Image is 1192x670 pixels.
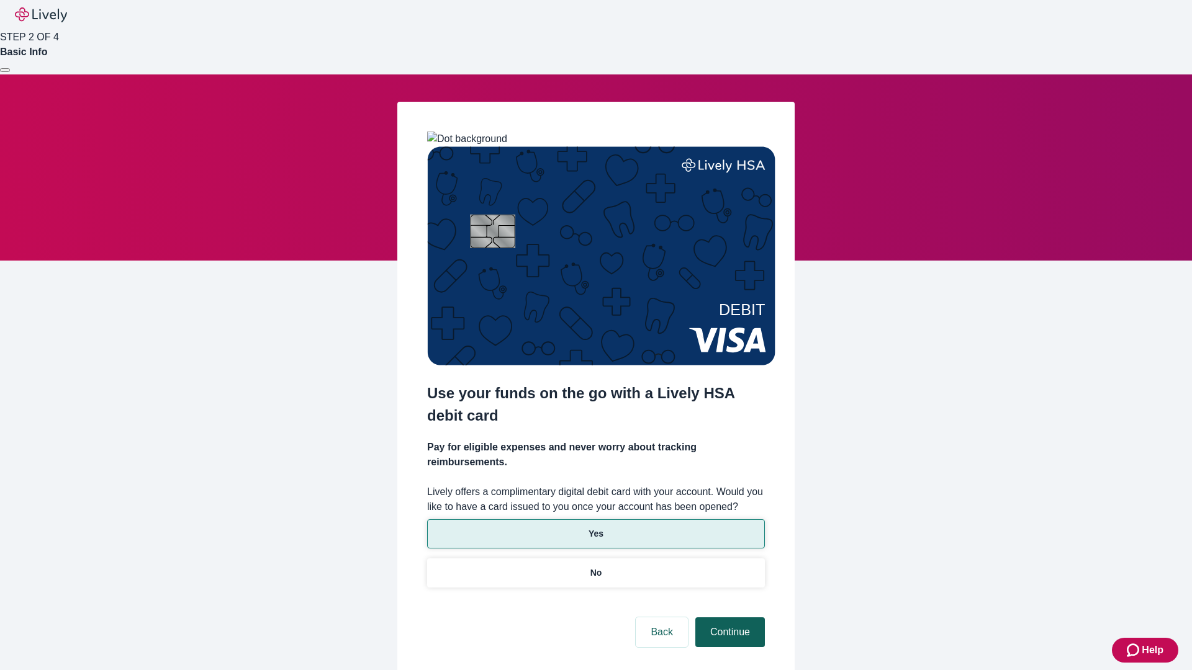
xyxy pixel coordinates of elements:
[695,617,765,647] button: Continue
[427,132,507,146] img: Dot background
[427,382,765,427] h2: Use your funds on the go with a Lively HSA debit card
[427,519,765,548] button: Yes
[427,440,765,470] h4: Pay for eligible expenses and never worry about tracking reimbursements.
[15,7,67,22] img: Lively
[1112,638,1178,663] button: Zendesk support iconHelp
[1127,643,1142,658] svg: Zendesk support icon
[636,617,688,647] button: Back
[427,558,765,587] button: No
[1142,643,1163,658] span: Help
[590,566,602,579] p: No
[427,146,775,365] img: Debit card
[427,485,765,514] label: Lively offers a complimentary digital debit card with your account. Would you like to have a card...
[589,527,603,540] p: Yes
